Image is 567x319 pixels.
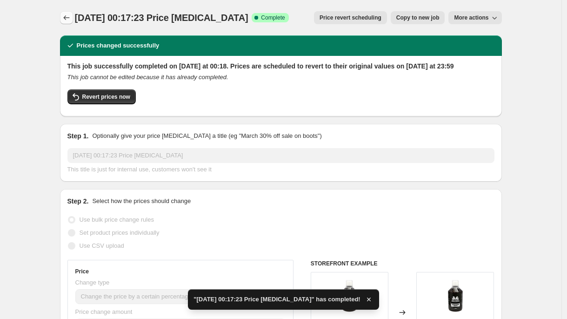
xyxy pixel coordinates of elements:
span: Use bulk price change rules [80,216,154,223]
span: Change type [75,279,110,286]
button: Revert prices now [67,89,136,104]
button: More actions [448,11,501,24]
h3: Price [75,268,89,275]
button: Price change jobs [60,11,73,24]
button: Price revert scheduling [314,11,387,24]
h2: Prices changed successfully [77,41,160,50]
span: More actions [454,14,488,21]
p: Select how the prices should change [92,197,191,206]
span: Copy to new job [396,14,440,21]
span: This title is just for internal use, customers won't see it [67,166,212,173]
p: Optionally give your price [MEDICAL_DATA] a title (eg "March 30% off sale on boots") [92,131,321,141]
h2: This job successfully completed on [DATE] at 00:18. Prices are scheduled to revert to their origi... [67,61,494,71]
span: Revert prices now [82,93,130,101]
span: Price change amount [75,308,133,315]
h6: STOREFRONT EXAMPLE [311,260,494,267]
span: Set product prices individually [80,229,160,236]
i: This job cannot be edited because it has already completed. [67,74,228,81]
button: Copy to new job [391,11,445,24]
span: [DATE] 00:17:23 Price [MEDICAL_DATA] [75,13,248,23]
span: Use CSV upload [80,242,124,249]
span: Complete [261,14,285,21]
h2: Step 1. [67,131,89,141]
span: "[DATE] 00:17:23 Price [MEDICAL_DATA]" has completed! [193,295,360,304]
span: Price revert scheduling [320,14,381,21]
input: 30% off holiday sale [67,148,494,163]
img: hustensaft_bb_1_8acd0454-404d-4a35-b39c-7f8bdbce0e23_80x.jpg [437,277,474,314]
img: hustensaft_bb_1_8acd0454-404d-4a35-b39c-7f8bdbce0e23_80x.jpg [331,277,368,314]
h2: Step 2. [67,197,89,206]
